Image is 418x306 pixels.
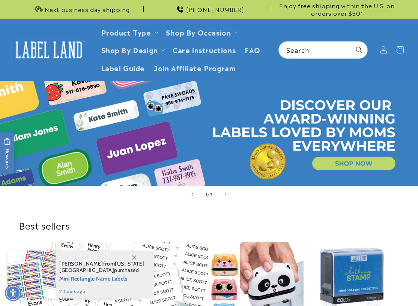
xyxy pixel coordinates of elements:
[59,288,146,295] span: 11 hours ago
[45,6,130,13] span: Next business day shipping
[59,267,114,273] span: [GEOGRAPHIC_DATA]
[11,38,86,61] img: Label Land
[205,190,207,198] span: 1
[168,41,240,58] a: Care instructions
[173,45,236,54] span: Care instructions
[161,23,241,41] summary: Shop By Occasion
[274,2,399,16] span: Enjoy free shipping within the U.S. on orders over $50*
[101,45,158,55] a: Shop By Design
[115,260,144,267] span: [US_STATE]
[260,271,410,299] iframe: Gorgias Floating Chat
[217,186,234,203] button: Next slide
[97,41,168,58] summary: Shop By Design
[154,63,236,72] span: Join Affiliate Program
[59,273,146,283] span: Mini Rectangle Name Labels
[5,285,21,301] div: Accessibility Menu
[166,28,231,36] span: Shop By Occasion
[209,190,213,198] span: 5
[4,138,11,169] span: Rewards
[101,27,151,37] a: Product Type
[19,219,399,231] h2: Best sellers
[207,190,210,198] span: /
[59,260,103,267] span: [PERSON_NAME]
[351,42,367,58] button: Search
[101,63,145,72] span: Label Guide
[149,59,240,76] a: Join Affiliate Program
[186,6,244,13] span: [PHONE_NUMBER]
[97,23,161,41] summary: Product Type
[240,41,265,58] a: FAQ
[59,261,146,273] span: from , purchased
[97,59,150,76] a: Label Guide
[245,45,260,54] span: FAQ
[184,186,201,203] button: Previous slide
[9,35,89,64] a: Label Land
